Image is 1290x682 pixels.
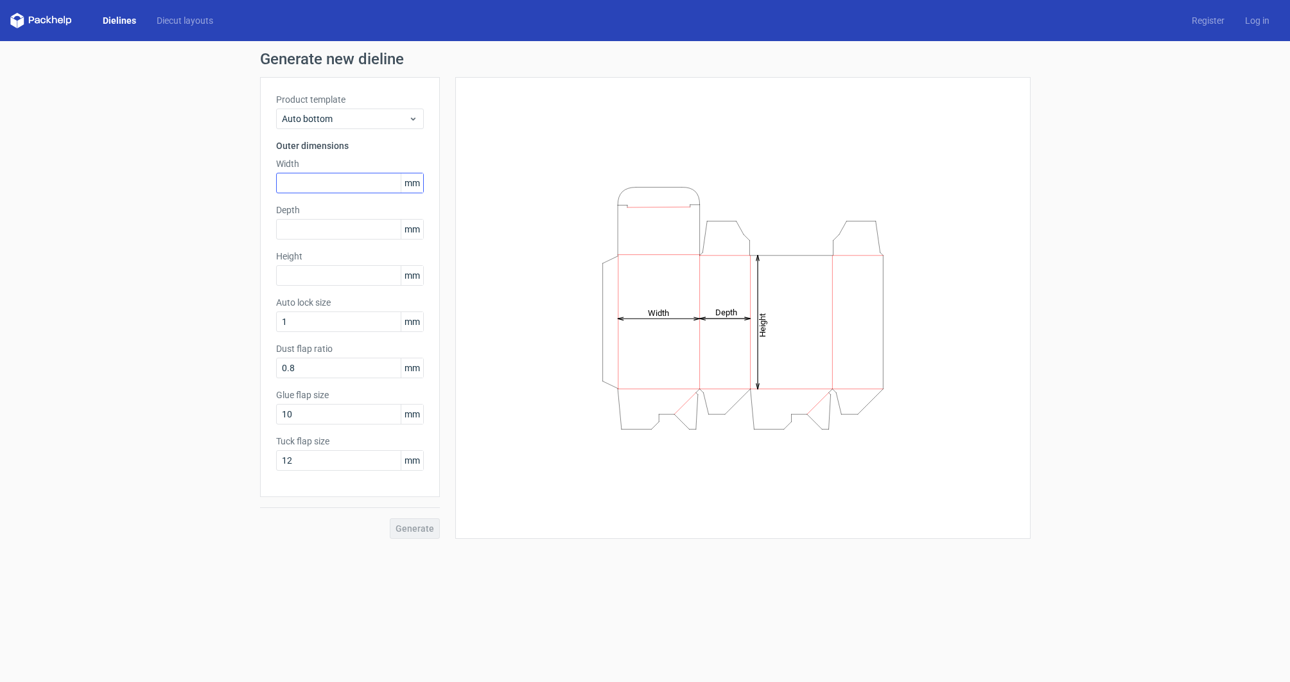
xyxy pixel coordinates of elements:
[276,93,424,106] label: Product template
[276,139,424,152] h3: Outer dimensions
[401,451,423,470] span: mm
[401,266,423,285] span: mm
[401,358,423,378] span: mm
[146,14,223,27] a: Diecut layouts
[401,220,423,239] span: mm
[401,312,423,331] span: mm
[282,112,408,125] span: Auto bottom
[276,250,424,263] label: Height
[260,51,1031,67] h1: Generate new dieline
[276,157,424,170] label: Width
[276,389,424,401] label: Glue flap size
[401,173,423,193] span: mm
[647,308,668,317] tspan: Width
[757,313,767,337] tspan: Height
[1235,14,1280,27] a: Log in
[276,435,424,448] label: Tuck flap size
[1181,14,1235,27] a: Register
[276,204,424,216] label: Depth
[401,405,423,424] span: mm
[715,308,737,317] tspan: Depth
[276,296,424,309] label: Auto lock size
[276,342,424,355] label: Dust flap ratio
[92,14,146,27] a: Dielines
